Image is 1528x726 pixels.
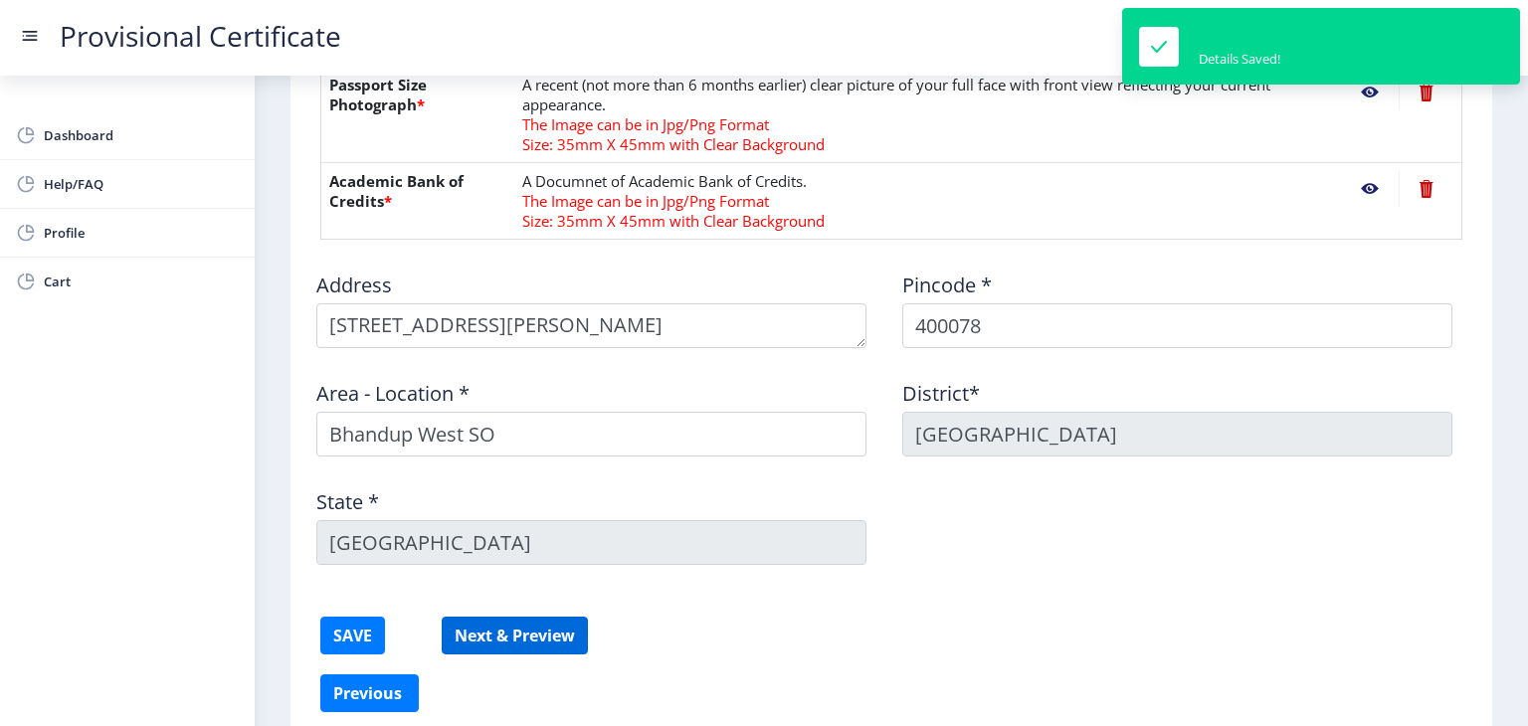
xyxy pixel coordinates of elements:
button: SAVE [320,617,385,654]
th: Passport Size Photograph [321,67,515,163]
td: A recent (not more than 6 months earlier) clear picture of your full face with front view reflect... [514,67,1333,163]
span: Size: 35mm X 45mm with Clear Background [522,134,825,154]
span: Dashboard [44,123,239,147]
span: Size: 35mm X 45mm with Clear Background [522,211,825,231]
nb-action: Delete File [1399,75,1453,110]
nb-action: View File [1341,75,1399,110]
a: Provisional Certificate [40,26,361,47]
input: Pincode [902,303,1452,348]
div: Details Saved! [1199,50,1280,68]
label: Pincode * [902,275,992,295]
span: The Image can be in Jpg/Png Format [522,191,769,211]
th: Academic Bank of Credits [321,163,515,240]
label: State * [316,492,379,512]
input: District [902,412,1452,456]
input: State [316,520,866,565]
nb-action: Delete File [1399,171,1453,207]
span: Help/FAQ [44,172,239,196]
span: Profile [44,221,239,245]
button: Next & Preview [442,617,588,654]
button: Previous ‍ [320,674,419,712]
nb-action: View File [1341,171,1399,207]
input: Area - Location [316,412,866,456]
label: Address [316,275,392,295]
label: Area - Location * [316,384,470,404]
span: Cart [44,270,239,293]
label: District* [902,384,980,404]
td: A Documnet of Academic Bank of Credits. [514,163,1333,240]
span: The Image can be in Jpg/Png Format [522,114,769,134]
